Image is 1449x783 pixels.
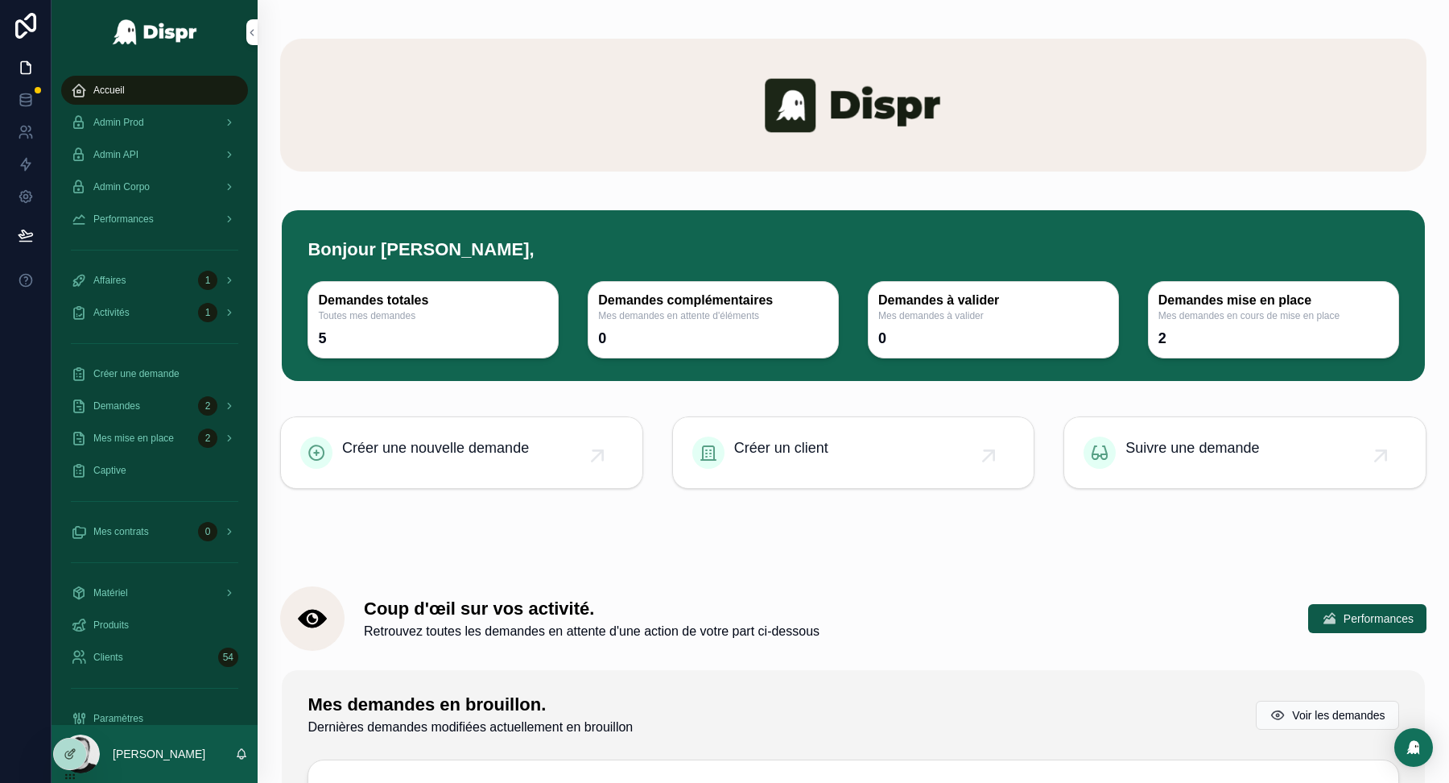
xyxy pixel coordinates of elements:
span: Admin Prod [93,116,144,129]
div: scrollable content [52,64,258,725]
h3: Demandes à valider [878,292,1108,310]
span: Performances [1344,611,1414,627]
span: Mes demandes en attente d'éléments [598,309,828,322]
p: [PERSON_NAME] [113,746,205,762]
span: Créer un client [734,437,828,459]
a: Paramètres [61,704,248,733]
a: Matériel [61,578,248,607]
span: Matériel [93,586,128,599]
a: Mes mise en place2 [61,424,248,453]
span: Admin Corpo [93,180,150,193]
span: Activités [93,306,130,319]
span: Captive [93,464,126,477]
a: Suivre une demande [1064,417,1426,488]
span: Clients [93,651,123,664]
h1: Bonjour [PERSON_NAME], [308,225,1398,259]
div: 0 [878,329,886,348]
a: Admin API [61,140,248,169]
a: Mes contrats0 [61,517,248,546]
div: 0 [198,522,217,541]
span: Créer une demande [93,367,180,380]
div: 0 [598,329,606,348]
span: Demandes [93,400,140,412]
h1: Coup d'œil sur vos activité. [364,597,819,622]
h1: Mes demandes en brouillon. [308,693,633,718]
div: 1 [198,271,217,290]
span: Voir les demandes [1292,707,1385,723]
a: Performances [61,205,248,234]
span: Mes demandes en cours de mise en place [1158,309,1389,322]
button: Voir les demandes [1256,701,1398,730]
span: Admin API [93,148,138,161]
span: Suivre une demande [1125,437,1259,459]
span: Affaires [93,274,126,287]
span: Dernières demandes modifiées actuellement en brouillon [308,718,633,737]
a: Admin Prod [61,108,248,137]
a: Captive [61,456,248,485]
span: Mes contrats [93,525,149,538]
button: Performances [1308,604,1426,633]
span: Retrouvez toutes les demandes en attente d'une action de votre part ci-dessous [364,622,819,641]
span: Toutes mes demandes [318,309,548,322]
span: Mes mise en place [93,432,174,445]
div: 5 [318,329,326,348]
span: Performances [93,213,154,226]
img: 35805-banner-empty.png [280,534,1426,535]
img: banner-dispr.png [280,39,1426,172]
a: Admin Corpo [61,172,248,201]
a: Demandes2 [61,391,248,420]
div: 2 [198,429,217,448]
a: Créer une nouvelle demande [281,417,642,488]
span: Produits [93,619,129,632]
a: Affaires1 [61,266,248,295]
span: Créer une nouvelle demande [342,437,529,459]
h3: Demandes totales [318,292,548,310]
a: Créer une demande [61,359,248,388]
span: Paramètres [93,712,143,725]
span: Mes demandes à valider [878,309,1108,322]
div: 2 [198,396,217,416]
h3: Demandes mise en place [1158,292,1389,310]
a: Clients54 [61,643,248,672]
div: 54 [218,648,238,667]
h3: Demandes complémentaires [598,292,828,310]
div: 2 [1158,329,1166,348]
img: App logo [112,19,198,45]
div: Open Intercom Messenger [1394,728,1433,767]
a: Produits [61,611,248,640]
a: Activités1 [61,298,248,327]
a: Accueil [61,76,248,105]
div: 1 [198,303,217,322]
a: Créer un client [673,417,1034,488]
span: Accueil [93,84,125,97]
